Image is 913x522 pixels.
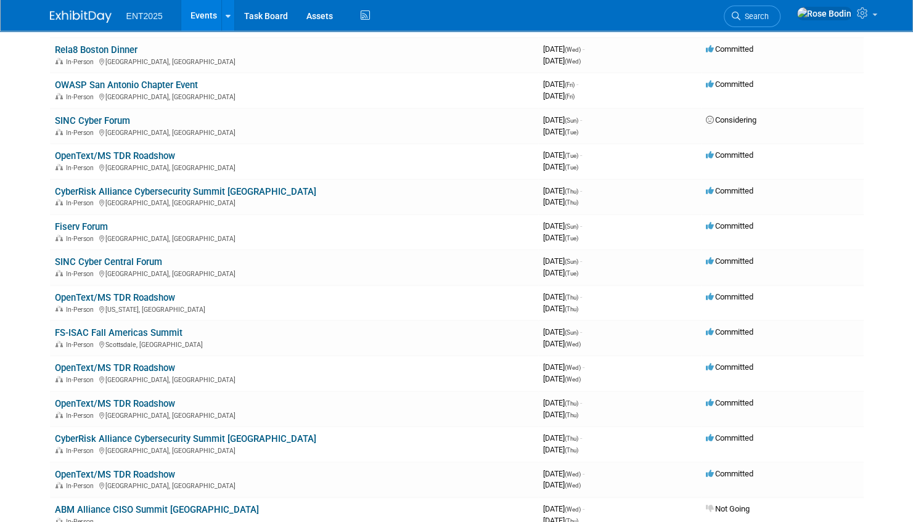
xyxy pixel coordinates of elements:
[565,81,575,88] span: (Fri)
[583,362,584,372] span: -
[706,44,753,54] span: Committed
[66,270,97,278] span: In-Person
[55,56,533,66] div: [GEOGRAPHIC_DATA], [GEOGRAPHIC_DATA]
[565,58,581,65] span: (Wed)
[706,327,753,336] span: Committed
[565,235,578,242] span: (Tue)
[55,447,63,453] img: In-Person Event
[55,504,259,515] a: ABM Alliance CISO Summit [GEOGRAPHIC_DATA]
[565,364,581,371] span: (Wed)
[55,306,63,312] img: In-Person Event
[580,433,582,442] span: -
[55,199,63,205] img: In-Person Event
[565,435,578,442] span: (Thu)
[740,12,769,21] span: Search
[55,482,63,488] img: In-Person Event
[565,46,581,53] span: (Wed)
[55,256,162,267] a: SINC Cyber Central Forum
[565,270,578,277] span: (Tue)
[580,327,582,336] span: -
[55,233,533,243] div: [GEOGRAPHIC_DATA], [GEOGRAPHIC_DATA]
[55,341,63,347] img: In-Person Event
[55,91,533,101] div: [GEOGRAPHIC_DATA], [GEOGRAPHIC_DATA]
[565,258,578,265] span: (Sun)
[543,304,578,313] span: [DATE]
[565,152,578,159] span: (Tue)
[55,410,533,420] div: [GEOGRAPHIC_DATA], [GEOGRAPHIC_DATA]
[55,445,533,455] div: [GEOGRAPHIC_DATA], [GEOGRAPHIC_DATA]
[706,292,753,301] span: Committed
[55,129,63,135] img: In-Person Event
[565,93,575,100] span: (Fri)
[706,362,753,372] span: Committed
[706,469,753,478] span: Committed
[55,221,108,232] a: Fiserv Forum
[565,412,578,418] span: (Thu)
[565,400,578,407] span: (Thu)
[543,374,581,383] span: [DATE]
[66,306,97,314] span: In-Person
[55,115,130,126] a: SINC Cyber Forum
[543,445,578,454] span: [DATE]
[66,93,97,101] span: In-Person
[55,398,175,409] a: OpenText/MS TDR Roadshow
[565,294,578,301] span: (Thu)
[55,150,175,161] a: OpenText/MS TDR Roadshow
[565,223,578,230] span: (Sun)
[543,256,582,266] span: [DATE]
[66,164,97,172] span: In-Person
[55,58,63,64] img: In-Person Event
[543,56,581,65] span: [DATE]
[565,188,578,195] span: (Thu)
[583,469,584,478] span: -
[543,362,584,372] span: [DATE]
[565,482,581,489] span: (Wed)
[580,256,582,266] span: -
[583,44,584,54] span: -
[55,186,316,197] a: CyberRisk Alliance Cybersecurity Summit [GEOGRAPHIC_DATA]
[55,197,533,207] div: [GEOGRAPHIC_DATA], [GEOGRAPHIC_DATA]
[543,221,582,230] span: [DATE]
[565,329,578,336] span: (Sun)
[565,306,578,312] span: (Thu)
[543,186,582,195] span: [DATE]
[706,398,753,407] span: Committed
[706,80,753,89] span: Committed
[55,164,63,170] img: In-Person Event
[543,292,582,301] span: [DATE]
[66,58,97,66] span: In-Person
[724,6,780,27] a: Search
[580,221,582,230] span: -
[543,150,582,160] span: [DATE]
[55,127,533,137] div: [GEOGRAPHIC_DATA], [GEOGRAPHIC_DATA]
[706,115,756,124] span: Considering
[576,80,578,89] span: -
[706,186,753,195] span: Committed
[706,256,753,266] span: Committed
[66,376,97,384] span: In-Person
[55,362,175,373] a: OpenText/MS TDR Roadshow
[55,339,533,349] div: Scottsdale, [GEOGRAPHIC_DATA]
[583,504,584,513] span: -
[543,268,578,277] span: [DATE]
[706,504,750,513] span: Not Going
[543,162,578,171] span: [DATE]
[543,197,578,206] span: [DATE]
[55,80,198,91] a: OWASP San Antonio Chapter Event
[706,150,753,160] span: Committed
[565,117,578,124] span: (Sun)
[55,480,533,490] div: [GEOGRAPHIC_DATA], [GEOGRAPHIC_DATA]
[55,374,533,384] div: [GEOGRAPHIC_DATA], [GEOGRAPHIC_DATA]
[565,164,578,171] span: (Tue)
[565,341,581,348] span: (Wed)
[66,199,97,207] span: In-Person
[55,412,63,418] img: In-Person Event
[580,150,582,160] span: -
[55,162,533,172] div: [GEOGRAPHIC_DATA], [GEOGRAPHIC_DATA]
[565,199,578,206] span: (Thu)
[796,7,852,20] img: Rose Bodin
[543,398,582,407] span: [DATE]
[543,433,582,442] span: [DATE]
[543,80,578,89] span: [DATE]
[543,410,578,419] span: [DATE]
